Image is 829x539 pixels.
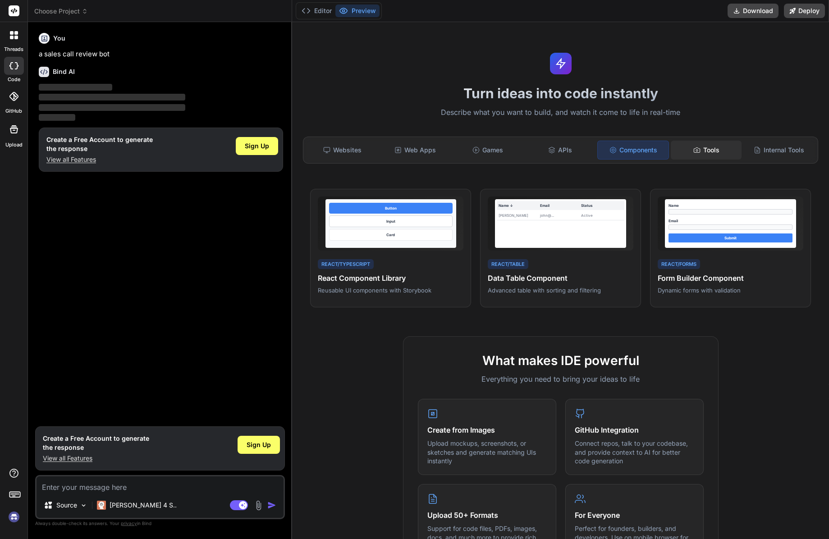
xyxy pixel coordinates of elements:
[784,4,825,18] button: Deploy
[669,203,792,208] div: Name
[5,141,23,149] label: Upload
[46,135,153,153] h1: Create a Free Account to generate the response
[452,141,523,160] div: Games
[53,67,75,76] h6: Bind AI
[80,502,87,509] img: Pick Models
[540,203,582,208] div: Email
[581,203,623,208] div: Status
[658,273,803,283] h4: Form Builder Component
[329,229,453,241] div: Card
[743,141,814,160] div: Internal Tools
[35,519,285,528] p: Always double-check its answers. Your in Bind
[53,34,65,43] h6: You
[488,286,633,294] p: Advanced table with sorting and filtering
[380,141,450,160] div: Web Apps
[671,141,742,160] div: Tools
[43,434,149,452] h1: Create a Free Account to generate the response
[298,107,824,119] p: Describe what you want to build, and watch it come to life in real-time
[43,454,149,463] p: View all Features
[121,521,137,526] span: privacy
[247,440,271,449] span: Sign Up
[245,142,269,151] span: Sign Up
[575,510,694,521] h4: For Everyone
[267,501,276,510] img: icon
[329,203,453,214] div: Button
[499,203,540,208] div: Name ↓
[329,215,453,227] div: Input
[427,510,547,521] h4: Upload 50+ Formats
[34,7,88,16] span: Choose Project
[39,94,185,100] span: ‌
[427,439,547,466] p: Upload mockups, screenshots, or sketches and generate matching UIs instantly
[658,259,700,269] div: React/Forms
[335,5,380,17] button: Preview
[318,286,463,294] p: Reusable UI components with Storybook
[298,85,824,101] h1: Turn ideas into code instantly
[418,374,704,384] p: Everything you need to bring your ideas to life
[318,273,463,283] h4: React Component Library
[307,141,378,160] div: Websites
[4,46,23,53] label: threads
[110,501,177,510] p: [PERSON_NAME] 4 S..
[597,141,669,160] div: Components
[318,259,374,269] div: React/TypeScript
[669,233,792,242] div: Submit
[488,273,633,283] h4: Data Table Component
[39,104,185,111] span: ‌
[581,213,623,218] div: Active
[488,259,528,269] div: React/Table
[6,509,22,525] img: signin
[46,155,153,164] p: View all Features
[298,5,335,17] button: Editor
[39,49,283,59] p: a sales call review bot
[56,501,77,510] p: Source
[575,425,694,435] h4: GitHub Integration
[39,84,112,91] span: ‌
[8,76,20,83] label: code
[97,501,106,510] img: Claude 4 Sonnet
[499,213,540,218] div: [PERSON_NAME]
[540,213,582,218] div: john@...
[658,286,803,294] p: Dynamic forms with validation
[5,107,22,115] label: GitHub
[575,439,694,466] p: Connect repos, talk to your codebase, and provide context to AI for better code generation
[427,425,547,435] h4: Create from Images
[39,114,75,121] span: ‌
[669,218,792,224] div: Email
[418,351,704,370] h2: What makes IDE powerful
[728,4,779,18] button: Download
[253,500,264,511] img: attachment
[525,141,595,160] div: APIs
